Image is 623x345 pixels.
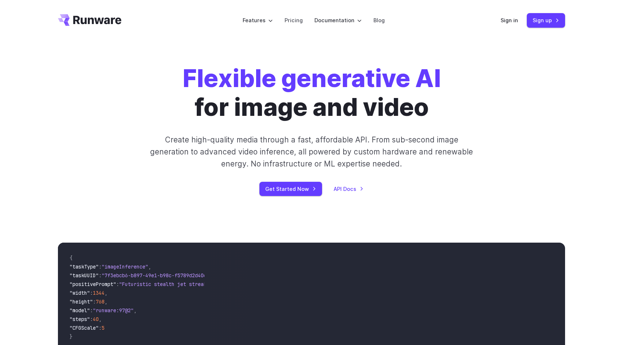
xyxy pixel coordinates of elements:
[119,281,384,287] span: "Futuristic stealth jet streaking through a neon-lit cityscape with glowing purple exhaust"
[99,263,102,270] span: :
[285,16,303,24] a: Pricing
[243,16,273,24] label: Features
[105,290,107,296] span: ,
[70,272,99,279] span: "taskUUID"
[102,272,212,279] span: "7f3ebcb6-b897-49e1-b98c-f5789d2d40d7"
[148,263,151,270] span: ,
[134,307,137,314] span: ,
[70,281,116,287] span: "positivePrompt"
[93,307,134,314] span: "runware:97@2"
[70,290,90,296] span: "width"
[116,281,119,287] span: :
[93,290,105,296] span: 1344
[149,134,474,170] p: Create high-quality media through a fast, affordable API. From sub-second image generation to adv...
[183,64,441,122] h1: for image and video
[102,325,105,331] span: 5
[373,16,385,24] a: Blog
[527,13,565,27] a: Sign up
[102,263,148,270] span: "imageInference"
[99,325,102,331] span: :
[70,307,90,314] span: "model"
[90,307,93,314] span: :
[93,298,96,305] span: :
[93,316,99,322] span: 40
[70,263,99,270] span: "taskType"
[58,14,121,26] a: Go to /
[70,325,99,331] span: "CFGScale"
[70,298,93,305] span: "height"
[334,185,364,193] a: API Docs
[90,290,93,296] span: :
[99,272,102,279] span: :
[70,316,90,322] span: "steps"
[105,298,107,305] span: ,
[99,316,102,322] span: ,
[501,16,518,24] a: Sign in
[70,255,73,261] span: {
[70,333,73,340] span: }
[314,16,362,24] label: Documentation
[96,298,105,305] span: 768
[259,182,322,196] a: Get Started Now
[183,64,441,93] strong: Flexible generative AI
[90,316,93,322] span: :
